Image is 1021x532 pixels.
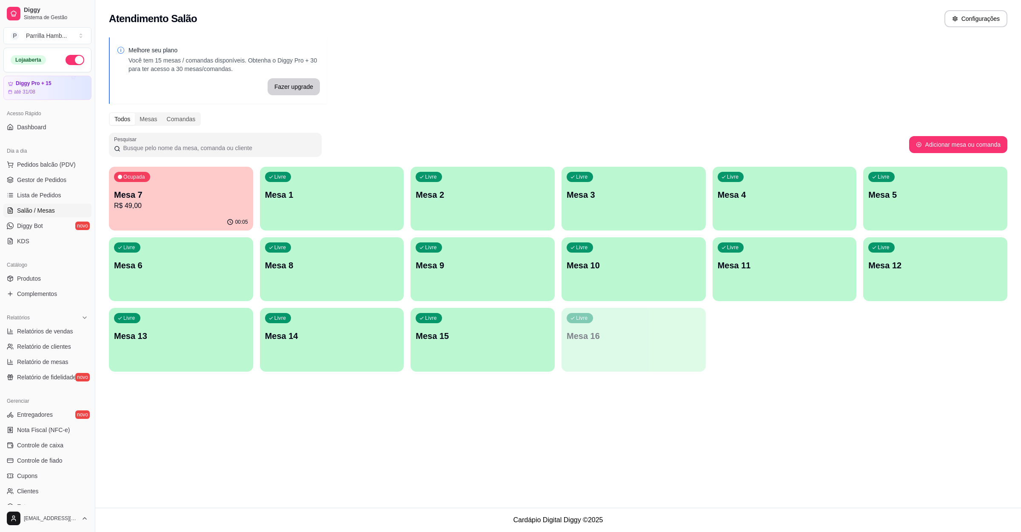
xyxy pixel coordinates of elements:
p: Livre [123,244,135,251]
p: R$ 49,00 [114,201,248,211]
div: Loja aberta [11,55,46,65]
div: Comandas [162,113,200,125]
p: Mesa 1 [265,189,399,201]
p: Mesa 13 [114,330,248,342]
button: LivreMesa 6 [109,237,253,301]
p: Mesa 4 [718,189,852,201]
span: Salão / Mesas [17,206,55,215]
a: Diggy Botnovo [3,219,91,233]
p: Mesa 10 [567,259,701,271]
span: Diggy [24,6,88,14]
p: Mesa 14 [265,330,399,342]
p: Mesa 11 [718,259,852,271]
button: LivreMesa 11 [713,237,857,301]
a: Dashboard [3,120,91,134]
button: LivreMesa 1 [260,167,404,230]
span: Complementos [17,290,57,298]
button: Pedidos balcão (PDV) [3,158,91,171]
p: Mesa 8 [265,259,399,271]
p: Melhore seu plano [128,46,320,54]
span: Clientes [17,487,39,495]
a: Complementos [3,287,91,301]
p: Livre [425,315,437,321]
span: Estoque [17,502,39,511]
a: Relatório de clientes [3,340,91,353]
button: LivreMesa 5 [863,167,1007,230]
span: Pedidos balcão (PDV) [17,160,76,169]
span: Relatório de clientes [17,342,71,351]
div: Todos [110,113,135,125]
button: LivreMesa 14 [260,308,404,372]
span: Relatório de fidelidade [17,373,76,381]
p: Mesa 7 [114,189,248,201]
a: KDS [3,234,91,248]
p: Livre [727,174,739,180]
a: Entregadoresnovo [3,408,91,421]
article: até 31/08 [14,88,35,95]
button: LivreMesa 4 [713,167,857,230]
span: Relatório de mesas [17,358,68,366]
p: Você tem 15 mesas / comandas disponíveis. Obtenha o Diggy Pro + 30 para ter acesso a 30 mesas/com... [128,56,320,73]
button: [EMAIL_ADDRESS][DOMAIN_NAME] [3,508,91,529]
div: Mesas [135,113,162,125]
button: LivreMesa 2 [411,167,555,230]
p: Mesa 2 [416,189,550,201]
button: LivreMesa 12 [863,237,1007,301]
div: Acesso Rápido [3,107,91,120]
button: LivreMesa 8 [260,237,404,301]
a: DiggySistema de Gestão [3,3,91,24]
div: Catálogo [3,258,91,272]
div: Gerenciar [3,394,91,408]
span: KDS [17,237,29,245]
p: Livre [274,174,286,180]
button: Fazer upgrade [268,78,320,95]
a: Controle de fiado [3,454,91,467]
label: Pesquisar [114,136,140,143]
span: Controle de fiado [17,456,63,465]
a: Salão / Mesas [3,204,91,217]
button: Alterar Status [66,55,84,65]
a: Gestor de Pedidos [3,173,91,187]
span: Dashboard [17,123,46,131]
p: Livre [274,244,286,251]
article: Diggy Pro + 15 [16,80,51,87]
a: Lista de Pedidos [3,188,91,202]
a: Cupons [3,469,91,483]
span: Relatórios [7,314,30,321]
p: Livre [878,244,890,251]
span: [EMAIL_ADDRESS][DOMAIN_NAME] [24,515,78,522]
div: Dia a dia [3,144,91,158]
button: LivreMesa 10 [562,237,706,301]
a: Produtos [3,272,91,285]
a: Estoque [3,500,91,513]
p: Livre [274,315,286,321]
button: Adicionar mesa ou comanda [909,136,1007,153]
span: Produtos [17,274,41,283]
button: Configurações [944,10,1007,27]
button: OcupadaMesa 7R$ 49,0000:05 [109,167,253,230]
span: Lista de Pedidos [17,191,61,199]
span: P [11,31,19,40]
p: Mesa 16 [567,330,701,342]
input: Pesquisar [120,144,317,152]
p: Mesa 3 [567,189,701,201]
span: Gestor de Pedidos [17,176,66,184]
p: Livre [878,174,890,180]
button: LivreMesa 9 [411,237,555,301]
button: LivreMesa 15 [411,308,555,372]
a: Nota Fiscal (NFC-e) [3,423,91,437]
p: Livre [123,315,135,321]
p: 00:05 [235,219,248,225]
p: Livre [727,244,739,251]
span: Diggy Bot [17,222,43,230]
footer: Cardápio Digital Diggy © 2025 [95,508,1021,532]
p: Mesa 15 [416,330,550,342]
button: Select a team [3,27,91,44]
p: Mesa 6 [114,259,248,271]
p: Livre [576,315,588,321]
p: Ocupada [123,174,145,180]
button: LivreMesa 3 [562,167,706,230]
p: Mesa 12 [868,259,1002,271]
span: Sistema de Gestão [24,14,88,21]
